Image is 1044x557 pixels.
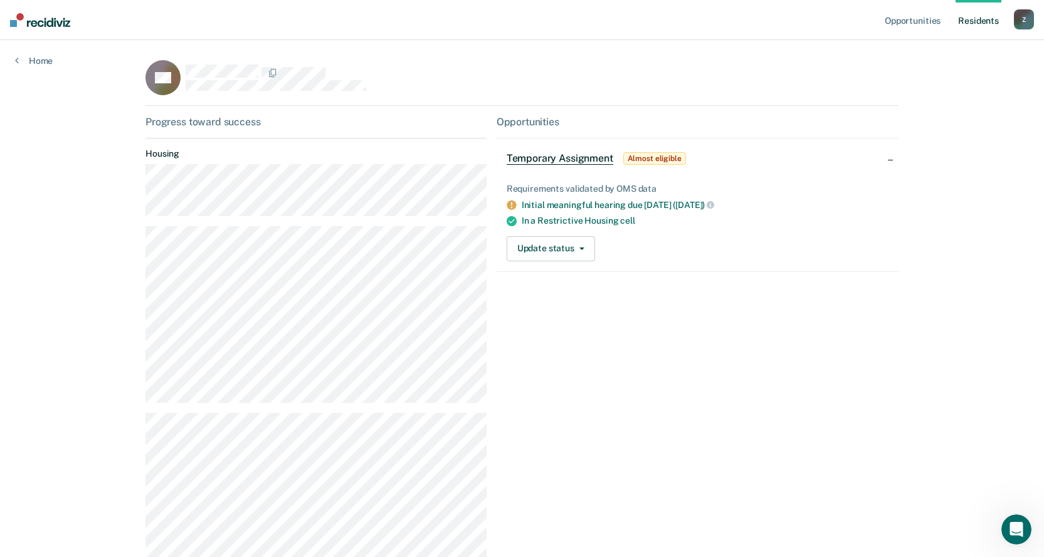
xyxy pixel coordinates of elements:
[620,216,635,226] span: cell
[145,116,487,128] div: Progress toward success
[10,13,70,27] img: Recidiviz
[497,116,899,128] div: Opportunities
[623,152,686,165] span: Almost eligible
[497,138,899,179] div: Temporary AssignmentAlmost eligible
[522,216,888,226] div: In a Restrictive Housing
[1014,9,1034,29] button: Z
[507,236,595,261] button: Update status
[522,199,888,211] div: Initial meaningful hearing due [DATE] ([DATE])
[15,55,53,66] a: Home
[507,152,613,165] span: Temporary Assignment
[507,184,888,194] div: Requirements validated by OMS data
[1001,514,1031,544] iframe: Intercom live chat
[145,148,487,159] dt: Housing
